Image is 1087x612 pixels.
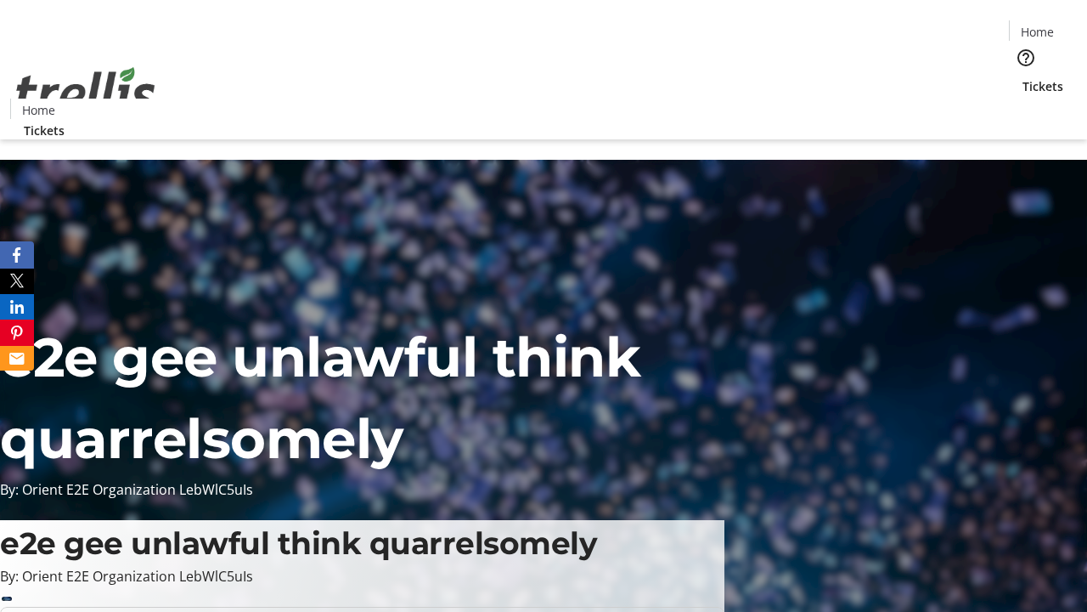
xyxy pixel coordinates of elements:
span: Tickets [1022,77,1063,95]
span: Home [22,101,55,119]
button: Cart [1009,95,1043,129]
a: Home [11,101,65,119]
a: Tickets [1009,77,1077,95]
a: Home [1010,23,1064,41]
img: Orient E2E Organization LebWlC5uIs's Logo [10,48,161,133]
a: Tickets [10,122,78,139]
span: Home [1021,23,1054,41]
button: Help [1009,41,1043,75]
span: Tickets [24,122,65,139]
